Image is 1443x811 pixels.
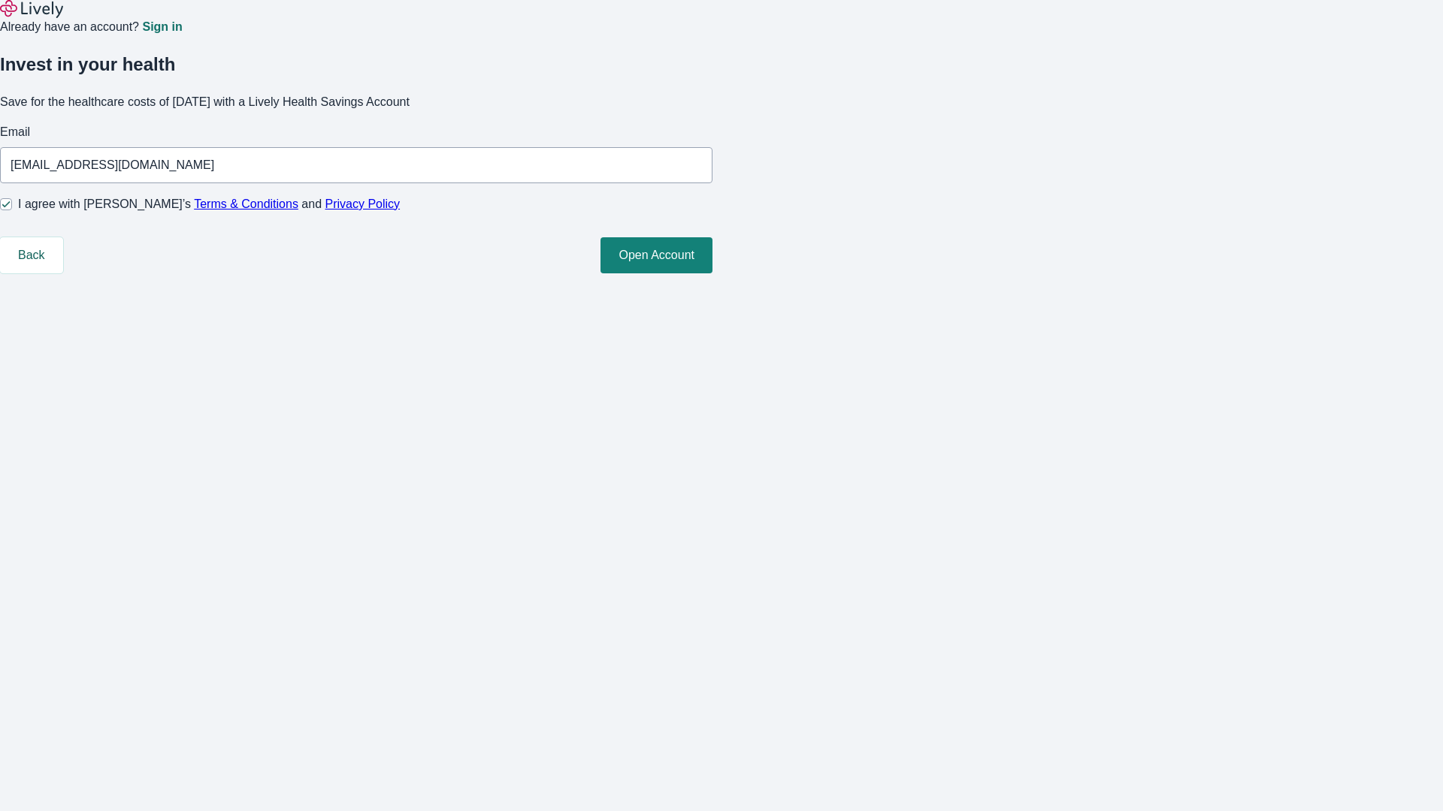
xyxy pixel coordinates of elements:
span: I agree with [PERSON_NAME]’s and [18,195,400,213]
a: Sign in [142,21,182,33]
a: Privacy Policy [325,197,401,210]
button: Open Account [600,237,712,273]
a: Terms & Conditions [194,197,298,210]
